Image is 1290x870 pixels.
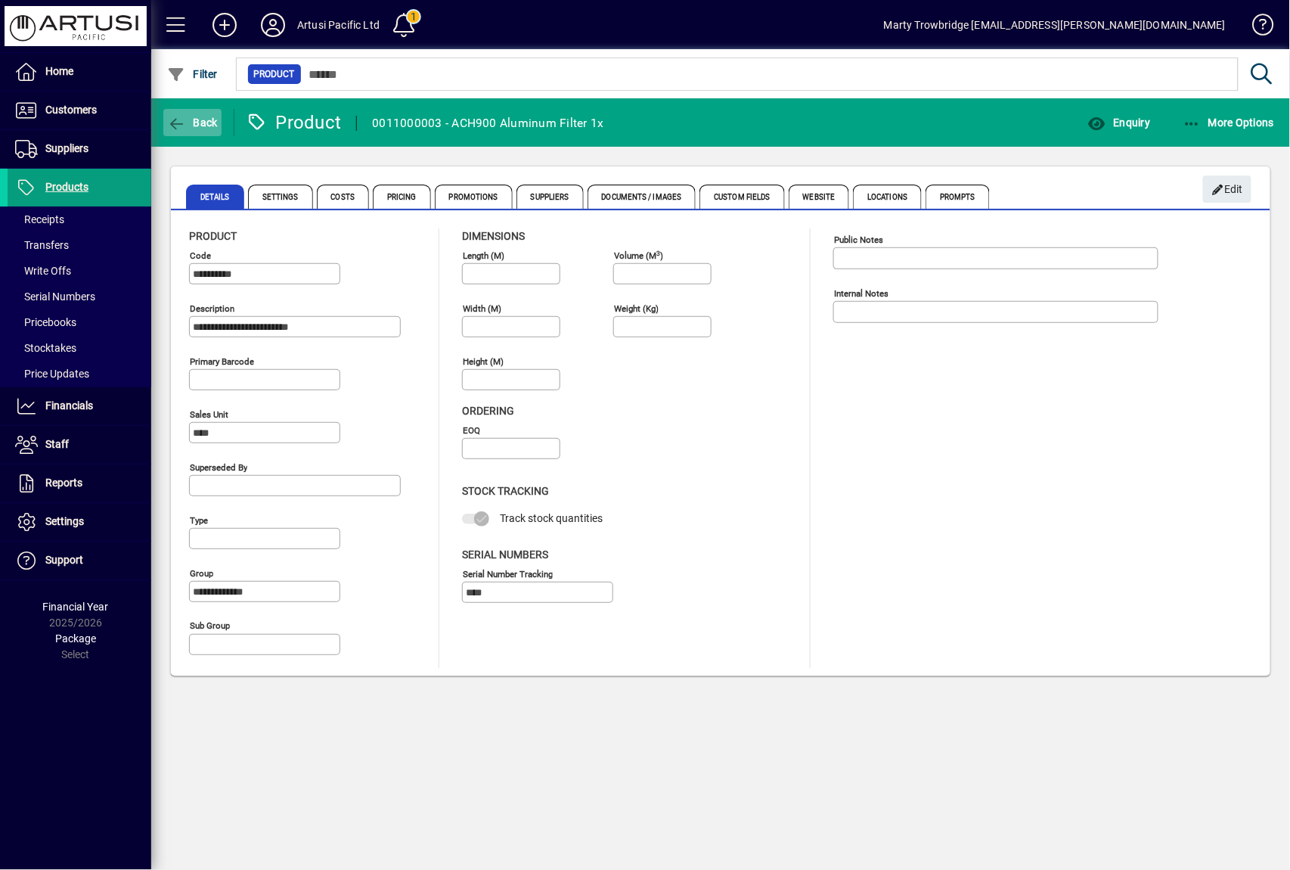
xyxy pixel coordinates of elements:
span: Product [189,230,237,242]
span: Settings [248,185,313,209]
mat-label: Serial Number tracking [463,568,553,579]
a: Pricebooks [8,309,151,335]
span: Settings [45,515,84,527]
span: Track stock quantities [500,512,603,524]
sup: 3 [656,249,660,256]
mat-label: Primary barcode [190,356,254,367]
span: Support [45,554,83,566]
a: Settings [8,503,151,541]
mat-label: Description [190,303,234,314]
mat-label: Internal Notes [834,288,888,299]
span: Pricebooks [15,316,76,328]
button: Edit [1203,176,1251,203]
span: Edit [1211,177,1244,202]
div: Product [246,110,342,135]
span: Custom Fields [699,185,784,209]
div: Artusi Pacific Ltd [297,13,380,37]
span: Costs [317,185,370,209]
mat-label: Type [190,515,208,526]
span: Serial Numbers [15,291,95,303]
span: Serial Numbers [462,548,548,561]
a: Serial Numbers [8,284,151,309]
span: Products [45,181,88,193]
mat-label: Height (m) [463,356,504,367]
span: Dimensions [462,230,525,242]
span: More Options [1183,117,1275,129]
a: Write Offs [8,258,151,284]
span: Back [167,117,218,129]
span: Promotions [435,185,513,209]
mat-label: Sales unit [190,409,228,420]
button: More Options [1179,109,1279,136]
button: Profile [249,11,297,39]
span: Price Updates [15,368,89,380]
a: Customers [8,92,151,129]
span: Financials [45,399,93,412]
span: Home [45,65,73,77]
span: Reports [45,477,82,489]
a: Price Updates [8,361,151,387]
span: Suppliers [516,185,584,209]
span: Package [55,632,96,645]
span: Staff [45,438,69,450]
mat-label: Volume (m ) [614,250,663,261]
a: Receipts [8,207,151,232]
a: Support [8,542,151,579]
span: Financial Year [43,601,109,613]
mat-label: Length (m) [463,250,504,261]
mat-label: EOQ [463,425,480,436]
span: Website [789,185,850,209]
mat-label: Superseded by [190,462,247,473]
a: Reports [8,465,151,502]
span: Transfers [15,239,69,251]
span: Ordering [462,405,514,417]
span: Product [254,67,295,82]
button: Back [163,109,222,136]
span: Receipts [15,213,64,225]
a: Financials [8,387,151,425]
a: Stocktakes [8,335,151,361]
span: Enquiry [1087,117,1150,129]
div: 0011000003 - ACH900 Aluminum Filter 1x [372,111,604,135]
span: Details [186,185,244,209]
span: Stocktakes [15,342,76,354]
a: Transfers [8,232,151,258]
mat-label: Code [190,250,211,261]
a: Suppliers [8,130,151,168]
span: Write Offs [15,265,71,277]
mat-label: Sub group [190,621,230,632]
span: Filter [167,68,218,80]
a: Staff [8,426,151,464]
span: Locations [853,185,922,209]
button: Enquiry [1084,109,1154,136]
div: Marty Trowbridge [EMAIL_ADDRESS][PERSON_NAME][DOMAIN_NAME] [884,13,1226,37]
span: Stock Tracking [462,485,549,497]
mat-label: Public Notes [834,235,883,245]
a: Knowledge Base [1241,3,1271,52]
span: Customers [45,104,97,116]
a: Home [8,53,151,91]
button: Filter [163,61,222,88]
span: Pricing [373,185,431,209]
mat-label: Width (m) [463,303,501,314]
span: Prompts [926,185,990,209]
span: Documents / Images [588,185,696,209]
mat-label: Weight (Kg) [614,303,659,314]
app-page-header-button: Back [151,109,234,136]
span: Suppliers [45,142,88,154]
mat-label: Group [190,568,213,579]
button: Add [200,11,249,39]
